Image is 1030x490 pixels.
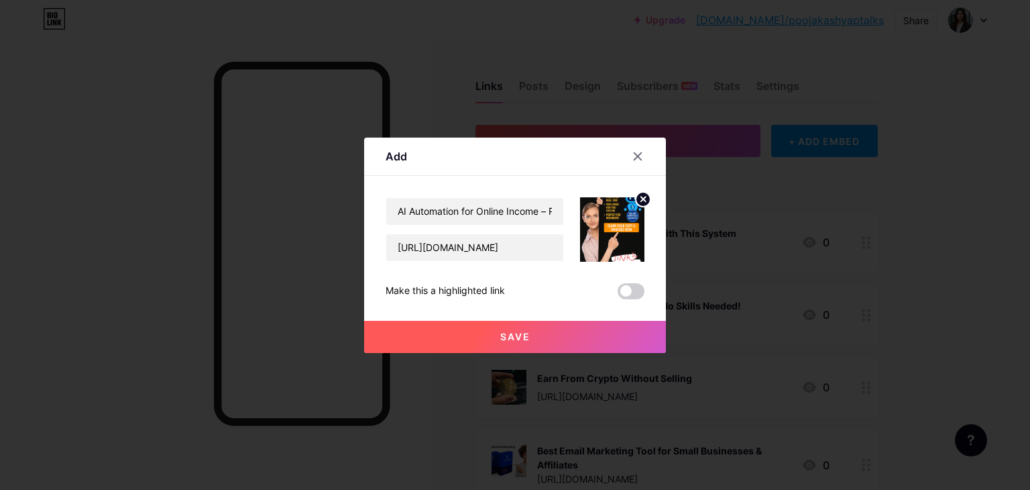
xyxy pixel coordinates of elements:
[364,321,666,353] button: Save
[580,197,644,262] img: link_thumbnail
[500,331,530,342] span: Save
[386,148,407,164] div: Add
[386,198,563,225] input: Title
[386,234,563,261] input: URL
[386,283,505,299] div: Make this a highlighted link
